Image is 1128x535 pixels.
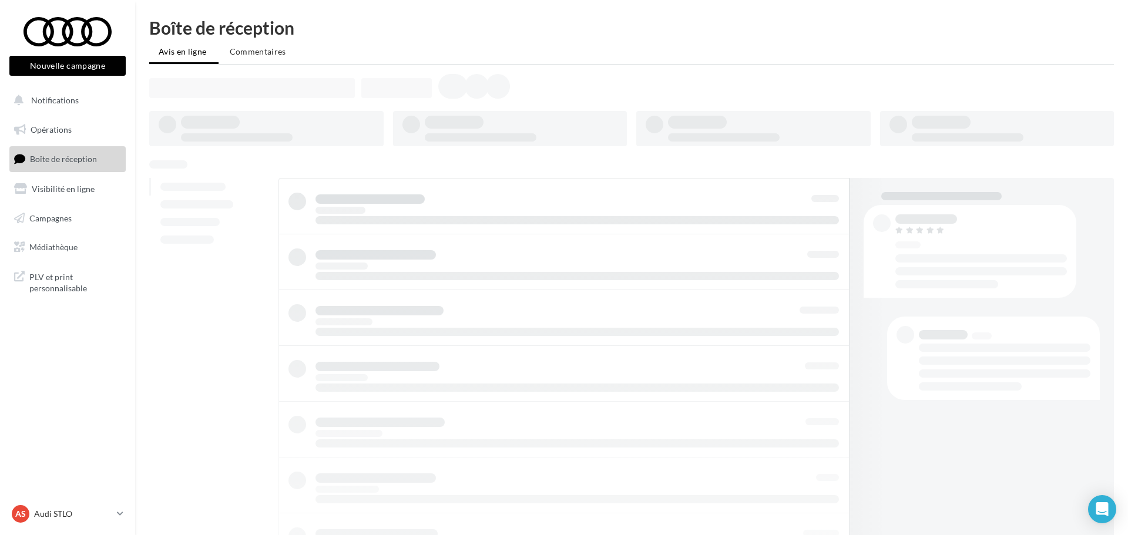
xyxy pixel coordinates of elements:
[7,206,128,231] a: Campagnes
[31,95,79,105] span: Notifications
[1088,495,1116,523] div: Open Intercom Messenger
[230,46,286,56] span: Commentaires
[9,56,126,76] button: Nouvelle campagne
[32,184,95,194] span: Visibilité en ligne
[7,88,123,113] button: Notifications
[29,269,121,294] span: PLV et print personnalisable
[29,242,78,252] span: Médiathèque
[29,213,72,223] span: Campagnes
[9,503,126,525] a: AS Audi STLO
[30,154,97,164] span: Boîte de réception
[7,117,128,142] a: Opérations
[7,264,128,299] a: PLV et print personnalisable
[31,125,72,134] span: Opérations
[34,508,112,520] p: Audi STLO
[149,19,1114,36] div: Boîte de réception
[7,177,128,201] a: Visibilité en ligne
[7,235,128,260] a: Médiathèque
[15,508,26,520] span: AS
[7,146,128,171] a: Boîte de réception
